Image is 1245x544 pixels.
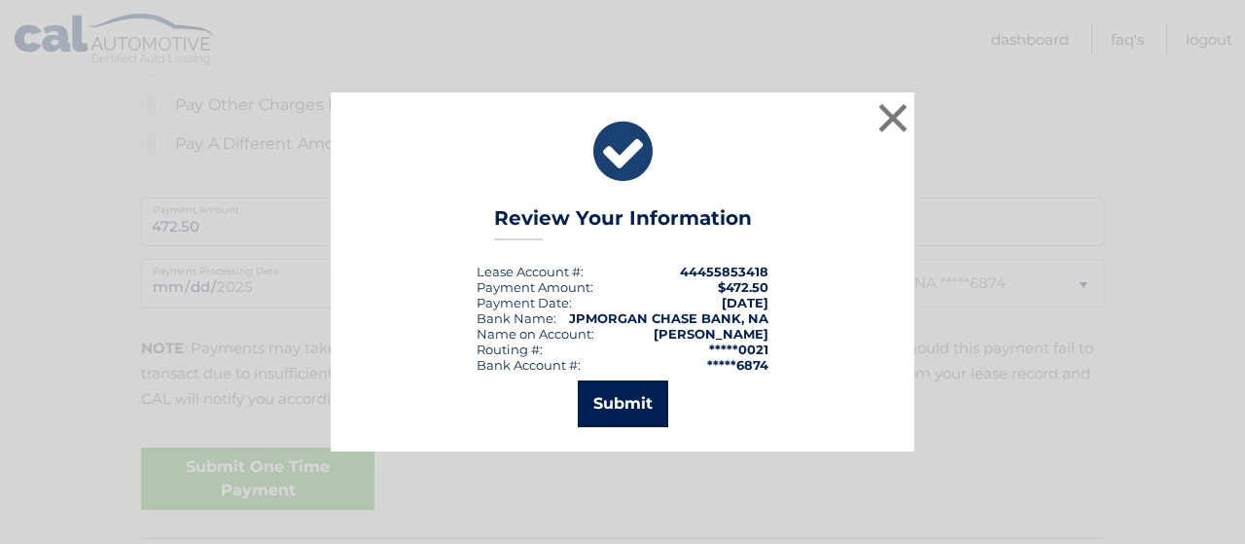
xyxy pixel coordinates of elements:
div: Routing #: [477,342,543,357]
div: Payment Amount: [477,279,593,295]
strong: 44455853418 [680,264,768,279]
button: × [873,98,912,137]
div: Bank Name: [477,310,556,326]
span: Payment Date [477,295,569,310]
span: $472.50 [718,279,768,295]
div: Lease Account #: [477,264,584,279]
strong: [PERSON_NAME] [654,326,768,342]
div: Bank Account #: [477,357,581,373]
span: [DATE] [722,295,768,310]
div: : [477,295,572,310]
button: Submit [578,381,668,427]
h3: Review Your Information [494,206,752,240]
div: Name on Account: [477,326,594,342]
strong: JPMORGAN CHASE BANK, NA [569,310,768,326]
